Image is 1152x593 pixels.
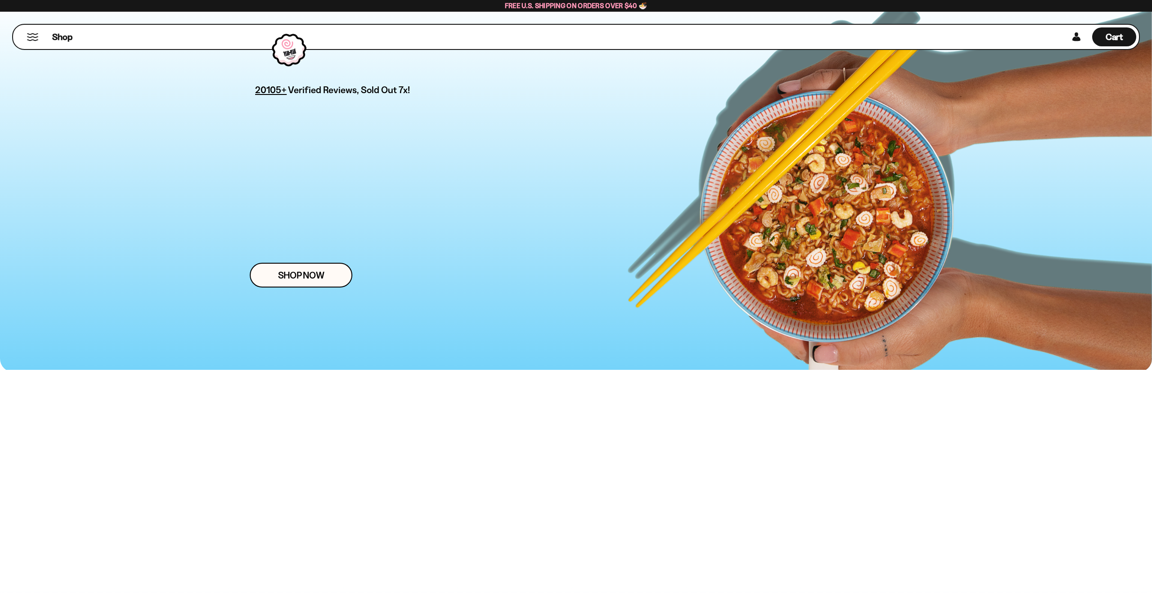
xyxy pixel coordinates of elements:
span: 20105+ [255,83,287,97]
span: Shop [52,31,72,43]
a: Shop [52,27,72,46]
button: Mobile Menu Trigger [27,33,39,41]
span: Verified Reviews, Sold Out 7x! [288,84,410,95]
a: Cart [1092,25,1136,49]
span: Cart [1106,31,1123,42]
span: Shop Now [278,270,324,280]
a: Shop Now [250,263,352,288]
span: Free U.S. Shipping on Orders over $40 🍜 [505,1,648,10]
